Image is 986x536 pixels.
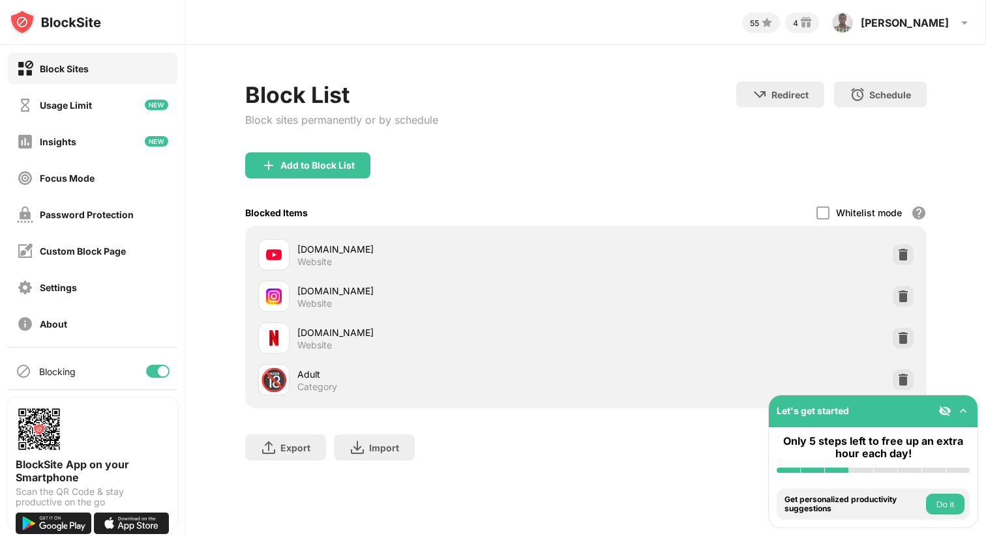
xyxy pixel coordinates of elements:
div: Only 5 steps left to free up an extra hour each day! [777,435,970,460]
div: Scan the QR Code & stay productive on the go [16,487,170,507]
div: Adult [297,367,586,381]
img: omni-setup-toggle.svg [957,404,970,417]
div: BlockSite App on your Smartphone [16,458,170,484]
div: Website [297,256,332,268]
div: Website [297,339,332,351]
div: 55 [750,18,759,28]
img: insights-off.svg [17,134,33,150]
img: favicons [266,247,282,262]
img: get-it-on-google-play.svg [16,513,91,534]
img: eye-not-visible.svg [938,404,951,417]
img: download-on-the-app-store.svg [94,513,170,534]
div: Add to Block List [280,160,355,171]
img: favicons [266,330,282,346]
img: customize-block-page-off.svg [17,243,33,259]
img: ACg8ocIlZ0viN1mJ-azIML3u6I2a5iK9Mq7FDu1b9S9D0IzJK1ZRgjFg=s96-c [832,12,853,33]
img: reward-small.svg [798,15,814,31]
div: Category [297,381,337,393]
div: Website [297,298,332,309]
div: [DOMAIN_NAME] [297,326,586,339]
img: blocking-icon.svg [16,363,31,379]
div: Blocking [39,366,76,377]
img: new-icon.svg [145,100,168,110]
img: favicons [266,289,282,304]
div: Usage Limit [40,100,92,111]
div: Import [369,442,399,453]
div: [DOMAIN_NAME] [297,284,586,298]
img: logo-blocksite.svg [9,9,101,35]
img: time-usage-off.svg [17,97,33,113]
div: Redirect [771,89,809,100]
img: options-page-qr-code.png [16,406,63,453]
div: Settings [40,282,77,293]
div: Custom Block Page [40,246,126,257]
div: Blocked Items [245,207,308,218]
button: Do it [926,494,964,515]
img: focus-off.svg [17,170,33,186]
img: password-protection-off.svg [17,206,33,223]
div: Block List [245,81,438,108]
div: Export [280,442,310,453]
img: block-on.svg [17,61,33,77]
div: 🔞 [260,367,288,393]
div: Schedule [869,89,911,100]
div: Get personalized productivity suggestions [784,495,923,514]
div: Whitelist mode [836,207,902,218]
div: Let's get started [777,405,849,416]
div: About [40,318,67,330]
div: [DOMAIN_NAME] [297,242,586,256]
div: Block sites permanently or by schedule [245,113,438,126]
img: points-small.svg [759,15,775,31]
img: settings-off.svg [17,279,33,296]
div: [PERSON_NAME] [861,16,949,29]
div: Block Sites [40,63,89,74]
div: Password Protection [40,209,134,220]
img: about-off.svg [17,316,33,332]
div: Insights [40,136,76,147]
div: Focus Mode [40,173,95,184]
div: 4 [793,18,798,28]
img: new-icon.svg [145,136,168,147]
